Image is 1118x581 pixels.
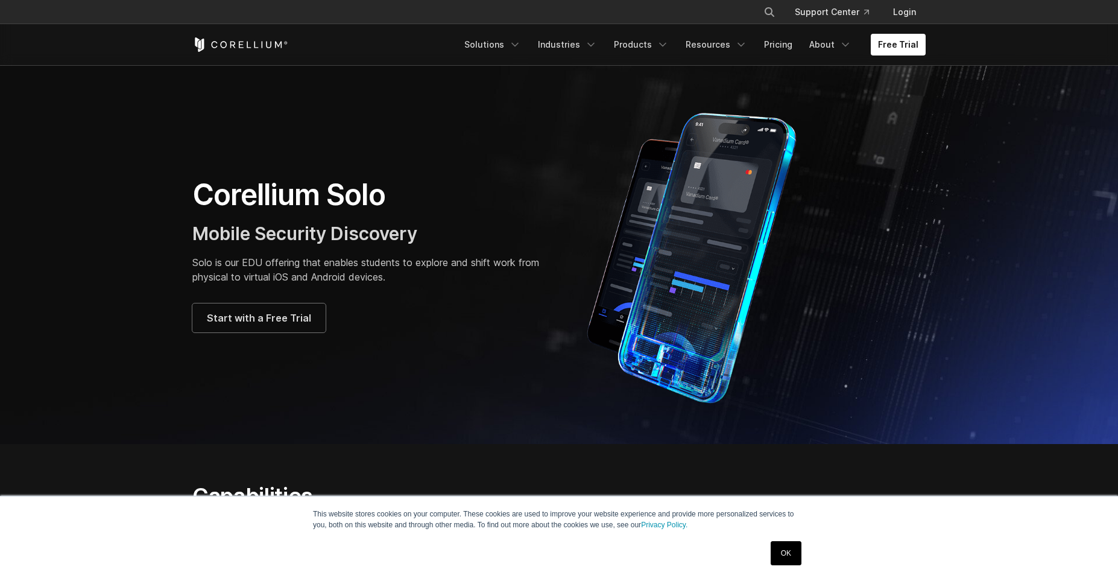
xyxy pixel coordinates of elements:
div: Navigation Menu [749,1,926,23]
a: Free Trial [871,34,926,56]
a: Products [607,34,676,56]
div: Navigation Menu [457,34,926,56]
a: OK [771,541,801,565]
a: Start with a Free Trial [192,303,326,332]
button: Search [759,1,780,23]
a: Support Center [785,1,879,23]
h1: Corellium Solo [192,177,547,213]
span: Mobile Security Discovery [192,223,417,244]
a: Resources [678,34,754,56]
a: Industries [531,34,604,56]
a: Pricing [757,34,800,56]
span: Start with a Free Trial [207,311,311,325]
a: Privacy Policy. [641,521,687,529]
p: This website stores cookies on your computer. These cookies are used to improve your website expe... [313,509,805,530]
p: Solo is our EDU offering that enables students to explore and shift work from physical to virtual... [192,255,547,284]
img: Corellium Solo for mobile app security solutions [571,104,830,405]
h2: Capabilities [192,483,673,509]
a: Solutions [457,34,528,56]
a: About [802,34,859,56]
a: Corellium Home [192,37,288,52]
a: Login [883,1,926,23]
